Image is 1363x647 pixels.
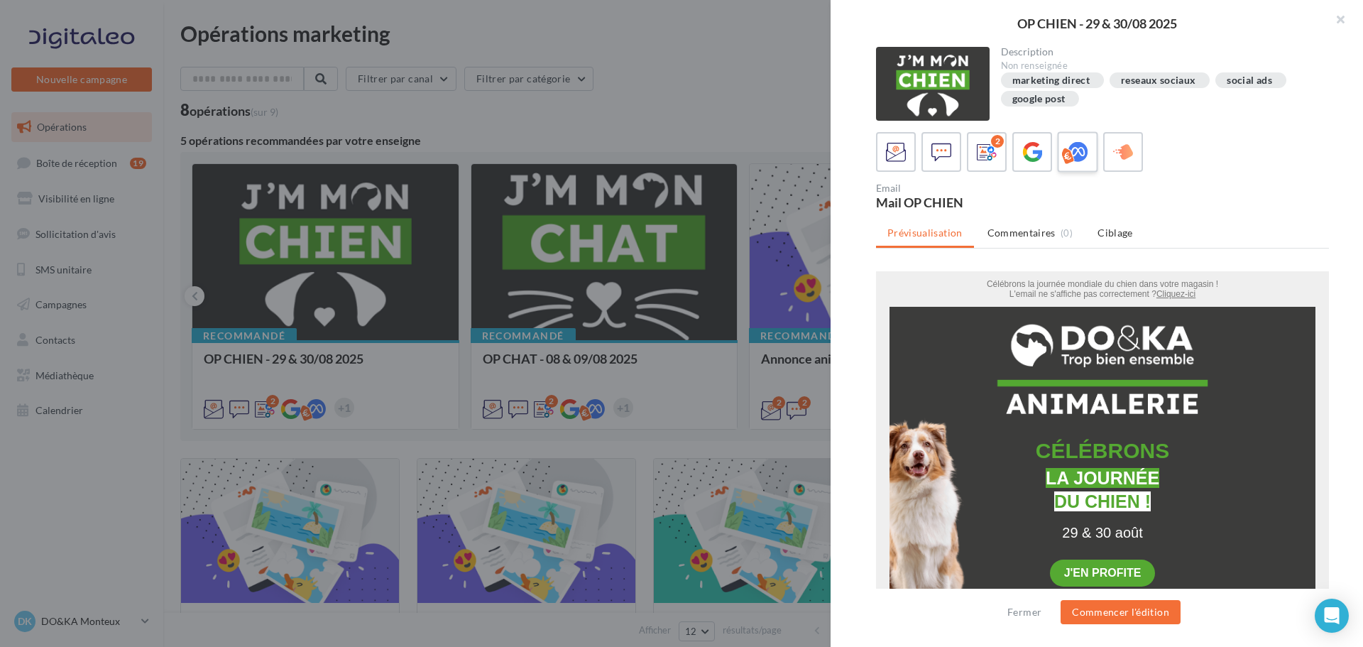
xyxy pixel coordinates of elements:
div: Open Intercom Messenger [1315,599,1349,633]
div: social ads [1227,75,1272,86]
a: Cliquez-ici [280,18,319,28]
div: Email [876,183,1097,193]
div: OP CHIEN - 29 & 30/08 2025 [853,17,1340,30]
img: logo_doka_Animalerie_Horizontal_fond_transparent-4.png [28,50,425,153]
span: LA JOURNÉE [170,197,283,217]
button: Fermer [1002,604,1047,621]
div: marketing direct [1012,75,1090,86]
span: Ciblage [1097,227,1132,239]
div: Non renseignée [1001,60,1318,72]
div: Mail OP CHIEN [876,196,1097,209]
div: google post [1012,94,1066,104]
a: J'EN PROFITE [188,295,266,308]
div: reseaux sociaux [1121,75,1195,86]
div: 2 [991,135,1004,148]
span: DU CHIEN ! [178,220,275,240]
strong: CÉLÉBRONS [160,168,293,191]
span: L'email ne s'affiche pas correctement ? [133,18,280,28]
span: 29 & 30 août [186,254,266,269]
div: Description [1001,47,1318,57]
span: (0) [1061,227,1073,239]
span: Commentaires [987,226,1056,240]
span: Célébrons la journée mondiale du chien dans votre magasin ! [111,8,342,18]
button: Commencer l'édition [1061,600,1181,624]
